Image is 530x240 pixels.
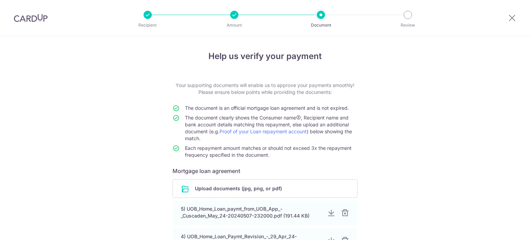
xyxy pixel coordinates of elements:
[185,115,352,141] span: The document clearly shows the Consumer name , Recipient name and bank account details matching t...
[181,205,322,219] div: 5) UOB_Home_Loan_paymt_from_UOB_App_-_Cuscaden_May_24-20240507-232000.pdf (191.44 KB)
[486,219,523,237] iframe: Opens a widget where you can find more information
[185,105,349,111] span: The document is an official mortgage loan agreement and is not expired.
[173,167,357,175] h6: Mortgage loan agreement
[122,22,173,29] p: Recipient
[173,50,357,63] h4: Help us verify your payment
[173,82,357,96] p: Your supporting documents will enable us to approve your payments smoothly! Please ensure below p...
[173,179,357,198] div: Upload documents (jpg, png, or pdf)
[382,22,433,29] p: Review
[295,22,346,29] p: Document
[14,14,48,22] img: CardUp
[209,22,260,29] p: Amount
[185,145,352,158] span: Each repayment amount matches or should not exceed 3x the repayment frequency specified in the do...
[219,128,307,134] a: Proof of your Loan repayment account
